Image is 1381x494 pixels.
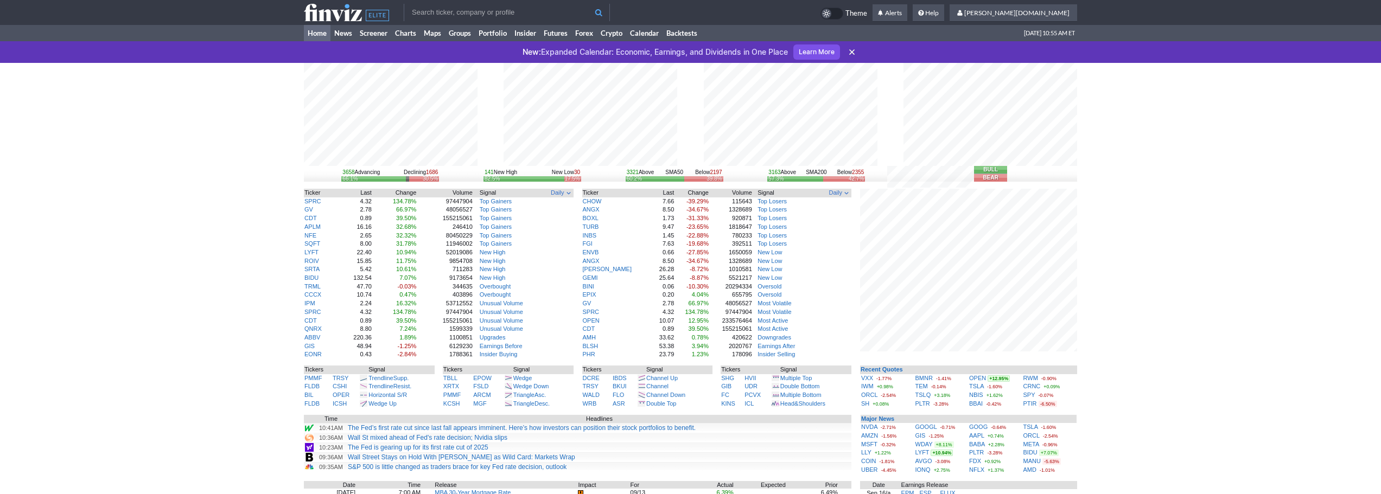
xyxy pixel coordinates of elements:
[758,240,787,247] a: Top Losers
[304,334,320,341] a: ABBV
[969,449,984,455] a: PLTR
[583,223,599,230] a: TURB
[707,176,722,181] div: 39.8%
[974,174,1007,182] button: Bear
[861,400,869,407] a: SH
[583,240,593,247] a: FGI
[583,392,600,398] a: WALD
[780,400,825,407] a: Head&Shoulders
[304,266,320,272] a: SRTA
[652,257,674,266] td: 8.50
[337,265,372,274] td: 5.42
[426,169,438,175] span: 1686
[485,169,517,176] div: New High
[583,206,600,213] a: ANGX
[304,300,315,306] a: IPM
[721,392,729,398] a: FC
[915,458,932,464] a: AVGO
[513,375,532,381] a: Wedge
[417,197,473,206] td: 97447904
[915,441,933,447] a: WDAY
[915,375,933,381] a: BMNR
[342,169,380,176] div: Advancing
[583,249,599,255] a: ENVB
[523,47,788,57] p: Expanded Calendar: Economic, Earnings, and Dividends in One Place
[368,375,409,381] a: TrendlineSupp.
[626,25,663,41] a: Calendar
[550,189,572,197] button: Signals interval
[485,176,500,181] div: 82.5%
[1023,432,1040,439] a: ORCL
[758,274,782,281] a: New Low
[473,383,488,389] a: FSLD
[583,198,602,204] a: CHOW
[304,215,317,221] a: CDT
[709,248,753,257] td: 1650059
[304,343,315,349] a: GIS
[391,25,420,41] a: Charts
[417,214,473,223] td: 155215061
[626,169,723,176] div: SMA50
[652,248,674,257] td: 0.66
[480,334,506,341] a: Upgrades
[913,4,944,22] a: Help
[356,25,391,41] a: Screener
[404,169,438,176] div: Declining
[861,432,878,439] a: AMZN
[473,400,486,407] a: MGF
[861,458,876,464] a: COIN
[583,215,599,221] a: BOXL
[1023,458,1041,464] a: MANU
[473,375,492,381] a: EPOW
[721,375,734,381] a: SHG
[485,169,494,175] span: 141
[861,466,878,473] a: UBER
[583,400,597,407] a: WRB
[348,434,507,441] a: Wall St mixed ahead of Fed's rate decision; Nvidia slips
[480,189,497,197] span: Signal
[969,383,984,389] a: TSLA
[445,25,475,41] a: Groups
[1023,449,1038,455] a: BIDU
[758,232,787,239] a: Top Losers
[304,400,320,407] a: FLDB
[304,291,321,298] a: CCCX
[709,232,753,240] td: 780233
[861,375,873,381] a: VXX
[396,215,416,221] span: 39.50%
[337,197,372,206] td: 4.32
[583,309,600,315] a: SPRC
[861,415,894,422] b: Major News
[423,176,438,181] div: 30.5%
[304,206,313,213] a: GV
[480,266,506,272] a: New High
[396,258,416,264] span: 11.75%
[368,375,393,381] span: Trendline
[915,466,931,473] a: IONQ
[1023,400,1037,407] a: PTIR
[583,258,600,264] a: ANGX
[337,257,372,266] td: 15.85
[780,392,822,398] a: Multiple Bottom
[969,424,988,430] a: GOOG
[768,169,796,176] div: Above
[475,25,511,41] a: Portfolio
[368,400,397,407] a: Wedge Up
[583,283,594,290] a: BINI
[1023,383,1041,389] a: CRNC
[758,291,781,298] a: Oversold
[417,248,473,257] td: 52019086
[964,9,1070,17] span: [PERSON_NAME][DOMAIN_NAME]
[473,392,491,398] a: ARCM
[583,266,632,272] a: [PERSON_NAME]
[861,366,903,373] b: Recent Quotes
[480,300,523,306] a: Unusual Volume
[480,317,523,324] a: Unusual Volume
[583,232,597,239] a: INBS
[686,206,709,213] span: -34.67%
[337,240,372,248] td: 8.00
[709,197,753,206] td: 115643
[915,400,930,407] a: PLTR
[613,392,624,398] a: FLO
[613,400,625,407] a: ASR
